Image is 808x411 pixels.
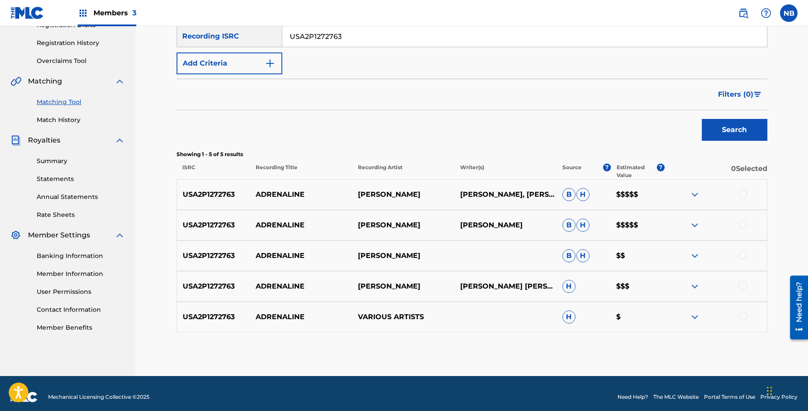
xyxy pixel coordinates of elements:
div: Help [757,4,775,22]
a: User Permissions [37,287,125,296]
a: Member Information [37,269,125,279]
div: Drag [767,378,772,404]
p: $$$$$ [610,189,665,200]
span: H [576,188,590,201]
span: H [562,280,576,293]
a: Annual Statements [37,192,125,202]
img: Royalties [10,135,21,146]
p: Estimated Value [617,164,657,179]
a: Match History [37,115,125,125]
p: [PERSON_NAME] [352,251,454,261]
p: [PERSON_NAME] [352,220,454,230]
p: ADRENALINE [250,220,352,230]
a: Public Search [735,4,752,22]
p: Source [562,164,582,179]
img: expand [690,312,700,322]
span: Mechanical Licensing Collective © 2025 [48,393,149,401]
span: ? [603,164,611,171]
img: help [761,8,771,18]
button: Filters (0) [713,84,767,105]
p: [PERSON_NAME] [352,281,454,292]
p: Recording Artist [352,164,454,179]
p: Writer(s) [454,164,557,179]
p: USA2P1272763 [177,189,250,200]
img: expand [114,76,125,87]
p: ADRENALINE [250,312,352,322]
a: Registration History [37,38,125,48]
p: USA2P1272763 [177,281,250,292]
p: ISRC [177,164,250,179]
span: 3 [132,9,136,17]
img: MLC Logo [10,7,44,19]
span: Matching [28,76,62,87]
span: B [562,188,576,201]
img: expand [690,281,700,292]
span: Member Settings [28,230,90,240]
a: Overclaims Tool [37,56,125,66]
img: 9d2ae6d4665cec9f34b9.svg [265,58,275,69]
img: filter [754,92,761,97]
p: $ [610,312,665,322]
p: ADRENALINE [250,281,352,292]
p: [PERSON_NAME] [352,189,454,200]
a: Banking Information [37,251,125,261]
iframe: Chat Widget [764,369,808,411]
p: VARIOUS ARTISTS [352,312,454,322]
p: ADRENALINE [250,189,352,200]
a: Need Help? [617,393,648,401]
span: B [562,219,576,232]
iframe: Resource Center [784,272,808,343]
p: $$$ [610,281,665,292]
p: Showing 1 - 5 of 5 results [177,150,767,158]
span: Members [94,8,136,18]
span: Filters ( 0 ) [718,89,753,100]
span: H [576,219,590,232]
p: [PERSON_NAME] [454,220,557,230]
p: $$ [610,251,665,261]
img: expand [690,251,700,261]
p: $$$$$ [610,220,665,230]
p: [PERSON_NAME], [PERSON_NAME] [454,189,557,200]
p: USA2P1272763 [177,251,250,261]
img: Member Settings [10,230,21,240]
img: expand [114,135,125,146]
a: Portal Terms of Use [704,393,755,401]
a: Statements [37,174,125,184]
img: Top Rightsholders [78,8,88,18]
a: Contact Information [37,305,125,314]
p: 0 Selected [665,164,767,179]
a: Member Benefits [37,323,125,332]
button: Search [702,119,767,141]
p: USA2P1272763 [177,312,250,322]
span: Royalties [28,135,60,146]
a: Privacy Policy [760,393,798,401]
a: Matching Tool [37,98,125,107]
span: ? [657,164,665,171]
a: The MLC Website [653,393,699,401]
button: Add Criteria [177,52,282,74]
span: H [576,249,590,262]
p: [PERSON_NAME] [PERSON_NAME] [454,281,557,292]
span: H [562,310,576,324]
img: expand [690,189,700,200]
img: search [738,8,749,18]
p: Recording Title [250,164,352,179]
span: B [562,249,576,262]
div: User Menu [780,4,798,22]
img: expand [690,220,700,230]
a: Summary [37,157,125,166]
a: Rate Sheets [37,210,125,219]
p: USA2P1272763 [177,220,250,230]
p: ADRENALINE [250,251,352,261]
img: Matching [10,76,21,87]
img: expand [114,230,125,240]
